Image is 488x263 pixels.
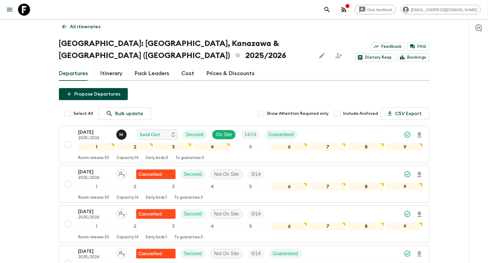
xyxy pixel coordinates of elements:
[174,235,203,240] p: To guarantee: 3
[416,131,423,139] svg: Download Onboarding
[416,250,423,258] svg: Download Onboarding
[404,131,411,138] svg: Synced Successfully
[174,195,203,200] p: To guarantee: 3
[387,143,423,151] div: 9
[273,250,298,257] p: Guaranteed
[116,130,128,140] button: NI
[251,250,261,257] p: 0 / 14
[78,183,115,191] div: 1
[387,222,423,230] div: 9
[59,38,311,62] h1: [GEOGRAPHIC_DATA]: [GEOGRAPHIC_DATA], Kanazawa & [GEOGRAPHIC_DATA] ([GEOGRAPHIC_DATA]) 2025/2026
[348,143,384,151] div: 8
[184,250,202,257] p: Secured
[355,5,396,14] a: Give feedback
[78,136,112,141] p: 2025/2026
[210,209,243,219] div: Not On Site
[180,209,206,219] div: Secured
[78,168,112,176] p: [DATE]
[78,215,112,220] p: 2025/2026
[78,195,109,200] p: Room release: 30
[78,176,112,180] p: 2025/2026
[381,107,429,120] button: CSV Export
[271,183,307,191] div: 6
[248,170,264,179] div: Trip Fill
[210,249,243,258] div: Not On Site
[404,210,411,218] svg: Synced Successfully
[214,250,239,257] p: Not On Site
[155,143,192,151] div: 3
[146,156,168,161] p: Early birds: 0
[116,211,127,216] span: Assign pack leader
[117,143,153,151] div: 2
[155,222,192,230] div: 3
[146,195,167,200] p: Early birds: 1
[241,130,260,139] div: Trip Fill
[135,66,170,81] a: Pack Leaders
[136,249,176,258] div: Flash Pack cancellation
[343,111,378,117] span: Include Archived
[212,130,236,139] div: On Site
[117,235,139,240] p: Capacity: 14
[59,88,128,100] button: Propose Departures
[78,208,112,215] p: [DATE]
[251,210,261,218] p: 0 / 14
[59,126,429,163] button: [DATE]2025/2026Naoya IshidaSold OutSecuredOn SiteTrip FillGuaranteed123456789Room release:30Capac...
[248,209,264,219] div: Trip Fill
[194,183,230,191] div: 4
[117,183,153,191] div: 2
[70,23,101,30] p: All itineraries
[271,143,307,151] div: 6
[146,235,167,240] p: Early birds: 1
[59,205,429,243] button: [DATE]2025/2026Assign pack leaderFlash Pack cancellationSecuredNot On SiteTrip Fill123456789Room ...
[59,166,429,203] button: [DATE]2025/2026Assign pack leaderFlash Pack cancellationSecuredNot On SiteTrip Fill123456789Room ...
[182,66,195,81] a: Cost
[117,195,139,200] p: Capacity: 14
[267,111,329,117] span: Show Attention Required only
[59,21,104,33] a: All itineraries
[216,131,232,138] p: On Site
[387,183,423,191] div: 9
[271,222,307,230] div: 6
[116,171,127,176] span: Assign pack leader
[408,8,480,12] span: [EMAIL_ADDRESS][DOMAIN_NAME]
[232,143,269,151] div: 5
[184,210,202,218] p: Secured
[136,209,176,219] div: Flash Pack cancellation
[316,50,328,62] button: Edit this itinerary
[176,156,204,161] p: To guarantee: 3
[348,183,384,191] div: 8
[98,107,151,120] a: Bulk update
[232,222,269,230] div: 5
[140,131,160,138] p: Sold Out
[117,156,139,161] p: Capacity: 14
[401,5,481,14] div: [EMAIL_ADDRESS][DOMAIN_NAME]
[78,143,115,151] div: 1
[115,110,143,117] p: Bulk update
[194,222,230,230] div: 4
[139,210,162,218] p: Cancelled
[214,210,239,218] p: Not On Site
[78,248,112,255] p: [DATE]
[116,250,127,255] span: Assign pack leader
[136,170,176,179] div: Flash Pack cancellation
[180,170,206,179] div: Secured
[371,42,405,51] a: Feedback
[116,131,128,136] span: Naoya Ishida
[397,53,429,62] a: Bookings
[404,250,411,257] svg: Synced Successfully
[117,222,153,230] div: 2
[119,132,123,137] p: N I
[78,235,109,240] p: Room release: 30
[155,183,192,191] div: 3
[78,129,112,136] p: [DATE]
[407,42,429,51] a: FAQ
[78,156,109,161] p: Room release: 30
[310,222,346,230] div: 7
[416,211,423,218] svg: Download Onboarding
[59,66,88,81] a: Departures
[184,171,202,178] p: Secured
[248,249,264,258] div: Trip Fill
[348,222,384,230] div: 8
[210,170,243,179] div: Not On Site
[355,53,395,62] a: Dietary Reqs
